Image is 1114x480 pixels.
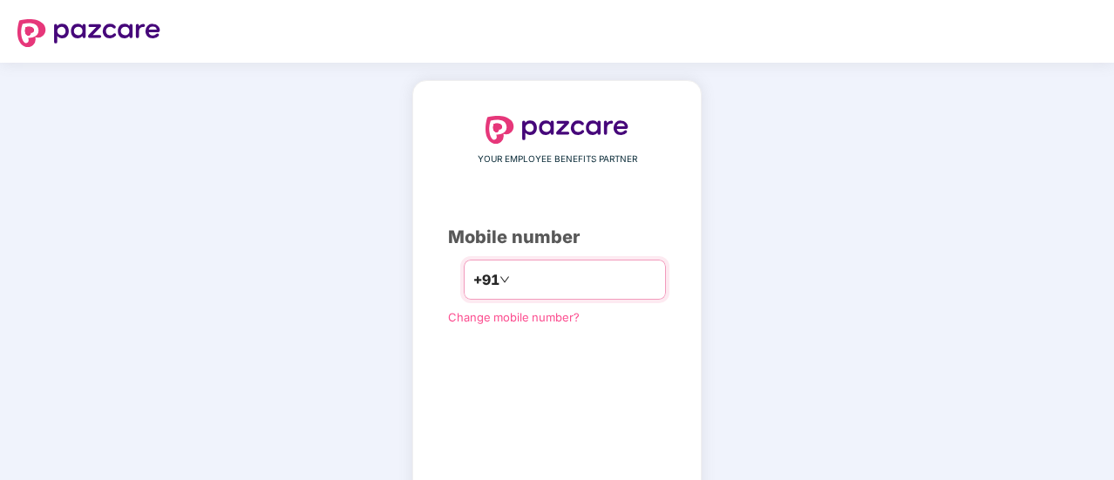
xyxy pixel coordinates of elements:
span: down [499,274,510,285]
img: logo [17,19,160,47]
span: YOUR EMPLOYEE BENEFITS PARTNER [478,152,637,166]
div: Mobile number [448,224,666,251]
a: Change mobile number? [448,310,580,324]
span: +91 [473,269,499,291]
img: logo [486,116,628,144]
